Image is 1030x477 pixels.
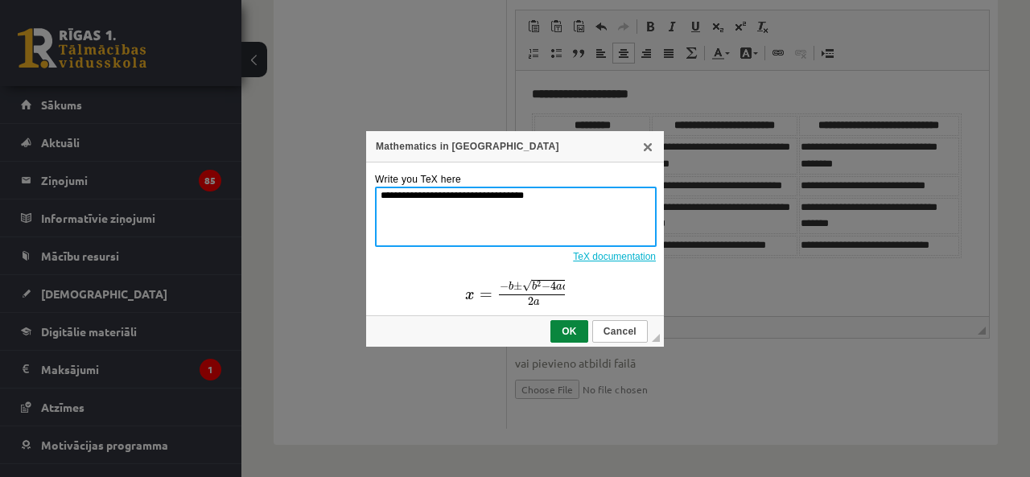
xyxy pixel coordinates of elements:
span: 2 [63,19,68,27]
span: = [14,14,27,21]
span: 2 [72,2,76,8]
span: − [35,5,43,14]
div: Mathematics in [GEOGRAPHIC_DATA] [366,131,664,162]
span: c [97,6,102,13]
a: Close [641,140,654,153]
span: b [43,3,48,13]
span: b [67,3,72,13]
span: − [76,5,85,14]
a: OK [550,320,588,343]
span: a [68,23,75,28]
span: ± [48,4,57,12]
a: Cancel [592,320,648,343]
body: Rich Text Editor, wiswyg-editor-user-answer-47433857674580 [16,16,457,215]
span: OK [552,326,587,337]
span: Cancel [594,326,646,337]
div: Drag to resize [652,334,660,342]
a: TeX documentation [573,251,656,262]
label: Write you TeX here [375,174,461,185]
span: √ [57,2,67,14]
span: a [91,7,97,13]
span: 4 [85,4,91,12]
